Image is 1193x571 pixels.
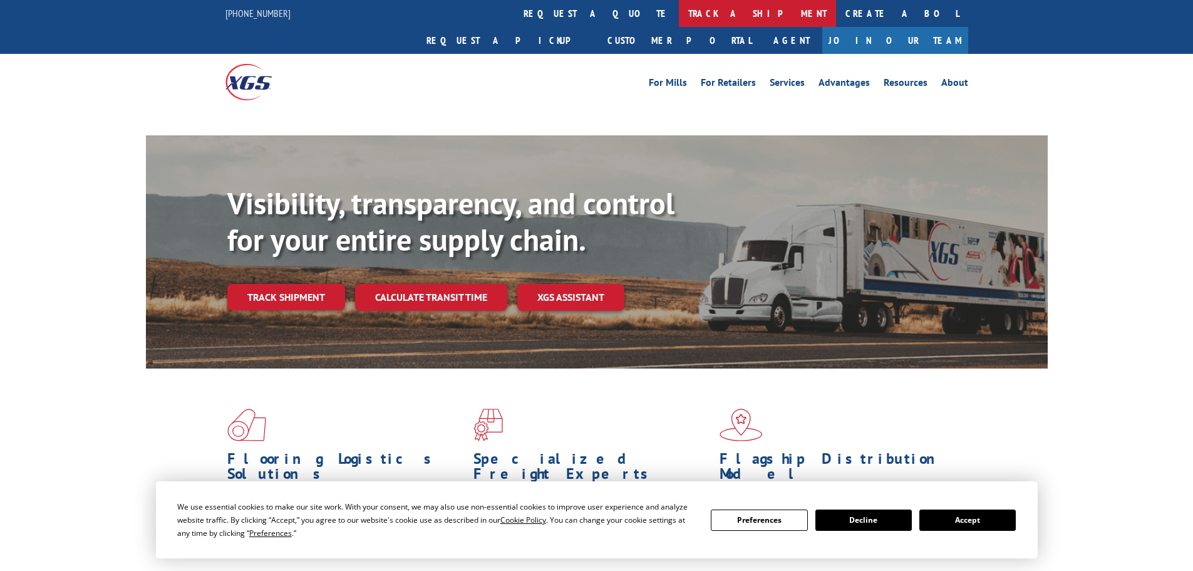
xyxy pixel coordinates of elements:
[701,78,756,92] a: For Retailers
[177,500,696,540] div: We use essential cookies to make our site work. With your consent, we may also use non-essential ...
[770,78,805,92] a: Services
[822,27,968,54] a: Join Our Team
[225,7,291,19] a: [PHONE_NUMBER]
[711,510,807,531] button: Preferences
[884,78,927,92] a: Resources
[761,27,822,54] a: Agent
[227,284,345,310] a: Track shipment
[156,481,1038,558] div: Cookie Consent Prompt
[919,510,1016,531] button: Accept
[941,78,968,92] a: About
[517,284,624,311] a: XGS ASSISTANT
[500,515,546,525] span: Cookie Policy
[227,409,266,441] img: xgs-icon-total-supply-chain-intelligence-red
[598,27,761,54] a: Customer Portal
[417,27,598,54] a: Request a pickup
[227,451,464,488] h1: Flooring Logistics Solutions
[473,409,503,441] img: xgs-icon-focused-on-flooring-red
[473,451,710,488] h1: Specialized Freight Experts
[720,451,956,488] h1: Flagship Distribution Model
[815,510,912,531] button: Decline
[649,78,687,92] a: For Mills
[819,78,870,92] a: Advantages
[355,284,507,311] a: Calculate transit time
[249,528,292,538] span: Preferences
[720,409,763,441] img: xgs-icon-flagship-distribution-model-red
[227,184,674,259] b: Visibility, transparency, and control for your entire supply chain.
